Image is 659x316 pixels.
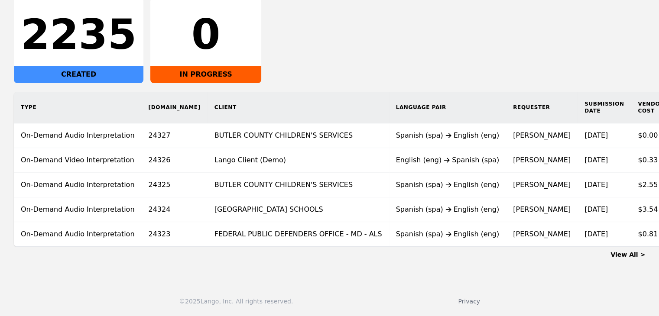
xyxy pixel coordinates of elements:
[396,229,500,239] div: Spanish (spa) English (eng)
[610,251,645,258] a: View All >
[584,131,608,139] time: [DATE]
[157,14,254,55] div: 0
[142,197,208,222] td: 24324
[208,92,389,123] th: Client
[506,197,578,222] td: [PERSON_NAME]
[208,123,389,148] td: BUTLER COUNTY CHILDREN'S SERVICES
[14,66,143,83] div: CREATED
[396,204,500,215] div: Spanish (spa) English (eng)
[396,180,500,190] div: Spanish (spa) English (eng)
[396,130,500,141] div: Spanish (spa) English (eng)
[14,173,142,197] td: On-Demand Audio Interpretation
[142,222,208,247] td: 24323
[396,155,500,165] div: English (eng) Spanish (spa)
[506,148,578,173] td: [PERSON_NAME]
[584,181,608,189] time: [DATE]
[506,222,578,247] td: [PERSON_NAME]
[584,156,608,164] time: [DATE]
[150,66,261,83] div: IN PROGRESS
[208,222,389,247] td: FEDERAL PUBLIC DEFENDERS OFFICE - MD - ALS
[142,123,208,148] td: 24327
[208,173,389,197] td: BUTLER COUNTY CHILDREN'S SERVICES
[179,297,293,306] div: © 2025 Lango, Inc. All rights reserved.
[506,173,578,197] td: [PERSON_NAME]
[458,298,480,305] a: Privacy
[506,92,578,123] th: Requester
[389,92,506,123] th: Language Pair
[584,205,608,213] time: [DATE]
[578,92,631,123] th: Submission Date
[21,14,136,55] div: 2235
[208,197,389,222] td: [GEOGRAPHIC_DATA] SCHOOLS
[14,222,142,247] td: On-Demand Audio Interpretation
[14,148,142,173] td: On-Demand Video Interpretation
[14,123,142,148] td: On-Demand Audio Interpretation
[584,230,608,238] time: [DATE]
[142,148,208,173] td: 24326
[14,92,142,123] th: Type
[506,123,578,148] td: [PERSON_NAME]
[208,148,389,173] td: Lango Client (Demo)
[14,197,142,222] td: On-Demand Audio Interpretation
[142,92,208,123] th: [DOMAIN_NAME]
[142,173,208,197] td: 24325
